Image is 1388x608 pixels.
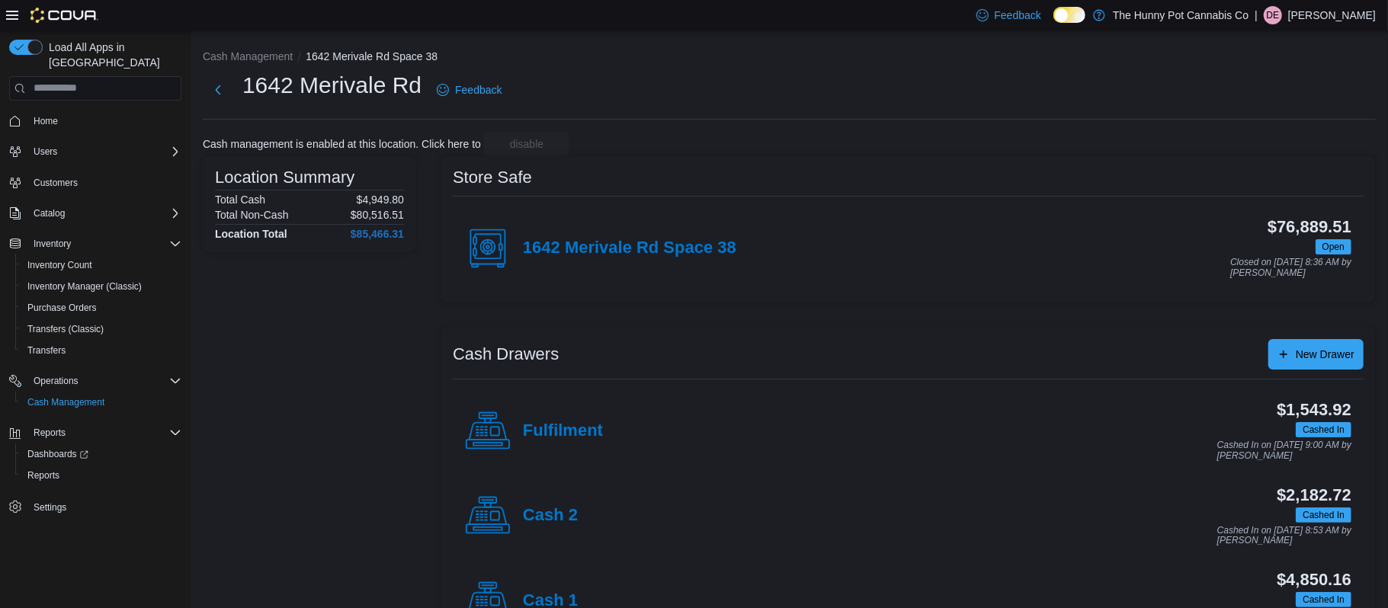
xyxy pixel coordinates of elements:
button: Settings [3,495,188,517]
nav: Complex example [9,104,181,558]
span: Reports [34,427,66,439]
h1: 1642 Merivale Rd [242,70,422,101]
button: Catalog [3,203,188,224]
a: Reports [21,466,66,485]
span: Cashed In [1296,422,1351,437]
a: Customers [27,174,84,192]
button: Users [3,141,188,162]
span: disable [510,136,543,152]
h4: 1642 Merivale Rd Space 38 [523,238,736,258]
button: Inventory [27,235,77,253]
a: Inventory Manager (Classic) [21,277,148,296]
button: disable [484,132,569,156]
button: Transfers (Classic) [15,318,188,340]
span: Operations [27,372,181,390]
a: Cash Management [21,393,111,411]
button: Inventory Manager (Classic) [15,276,188,297]
span: Cash Management [21,393,181,411]
span: Purchase Orders [27,302,97,314]
span: Dashboards [27,448,88,460]
span: Operations [34,375,79,387]
span: Purchase Orders [21,299,181,317]
h4: $85,466.31 [351,228,404,240]
span: Home [34,115,58,127]
a: Transfers (Classic) [21,320,110,338]
span: DE [1267,6,1280,24]
span: Dashboards [21,445,181,463]
button: Reports [15,465,188,486]
span: Inventory Count [27,259,92,271]
a: Feedback [431,75,508,105]
a: Transfers [21,341,72,360]
p: Closed on [DATE] 8:36 AM by [PERSON_NAME] [1230,258,1351,278]
div: Dakota Elliott [1264,6,1282,24]
h4: Location Total [215,228,287,240]
button: Users [27,142,63,161]
span: Reports [27,469,59,482]
h6: Total Cash [215,194,265,206]
h3: Store Safe [453,168,532,187]
span: Cash Management [27,396,104,408]
span: Cashed In [1303,423,1345,437]
span: Feedback [995,8,1041,23]
button: Reports [3,422,188,443]
span: Open [1322,240,1345,254]
nav: An example of EuiBreadcrumbs [203,49,1376,67]
h3: Cash Drawers [453,345,559,363]
h4: Cash 2 [523,506,578,526]
button: Operations [3,370,188,392]
span: Transfers [21,341,181,360]
button: Next [203,75,233,105]
span: Customers [27,173,181,192]
a: Purchase Orders [21,299,103,317]
button: Customers [3,171,188,194]
a: Dashboards [15,443,188,465]
a: Inventory Count [21,256,98,274]
span: Inventory Manager (Classic) [27,280,142,293]
span: Customers [34,177,78,189]
a: Dashboards [21,445,95,463]
span: Users [34,146,57,158]
p: $4,949.80 [357,194,404,206]
span: Catalog [27,204,181,222]
button: Operations [27,372,85,390]
span: Reports [27,424,181,442]
span: Users [27,142,181,161]
button: Reports [27,424,72,442]
img: Cova [30,8,98,23]
span: Cashed In [1296,592,1351,607]
span: Inventory [34,238,71,250]
p: Cash management is enabled at this location. Click here to [203,138,481,150]
span: New Drawer [1296,347,1354,362]
span: Cashed In [1296,507,1351,523]
span: Transfers [27,344,66,357]
p: Cashed In on [DATE] 9:00 AM by [PERSON_NAME] [1217,440,1351,461]
h3: Location Summary [215,168,354,187]
span: Transfers (Classic) [27,323,104,335]
span: Dark Mode [1053,23,1054,24]
span: Inventory [27,235,181,253]
button: Home [3,110,188,132]
p: $80,516.51 [351,209,404,221]
span: Settings [34,501,66,514]
span: Cashed In [1303,593,1345,606]
span: Load All Apps in [GEOGRAPHIC_DATA] [43,40,181,70]
h3: $2,182.72 [1277,486,1351,504]
button: Inventory [3,233,188,254]
button: Cash Management [15,392,188,413]
p: | [1255,6,1258,24]
button: Catalog [27,204,71,222]
button: Inventory Count [15,254,188,276]
span: Catalog [34,207,65,219]
a: Home [27,112,64,130]
span: Inventory Manager (Classic) [21,277,181,296]
button: Purchase Orders [15,297,188,318]
p: Cashed In on [DATE] 8:53 AM by [PERSON_NAME] [1217,526,1351,546]
span: Reports [21,466,181,485]
h6: Total Non-Cash [215,209,289,221]
span: Open [1316,239,1351,254]
button: 1642 Merivale Rd Space 38 [306,50,438,62]
button: Transfers [15,340,188,361]
h3: $1,543.92 [1277,401,1351,419]
button: New Drawer [1268,339,1364,370]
